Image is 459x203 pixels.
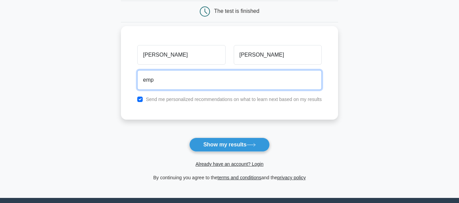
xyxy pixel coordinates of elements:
a: privacy policy [277,175,306,180]
a: Already have an account? Login [195,161,263,167]
label: Send me personalized recommendations on what to learn next based on my results [146,97,322,102]
input: Last name [234,45,322,65]
a: terms and conditions [217,175,261,180]
div: By continuing you agree to the and the [117,174,342,182]
div: The test is finished [214,8,259,14]
input: First name [137,45,225,65]
input: Email [137,70,322,90]
button: Show my results [189,138,269,152]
